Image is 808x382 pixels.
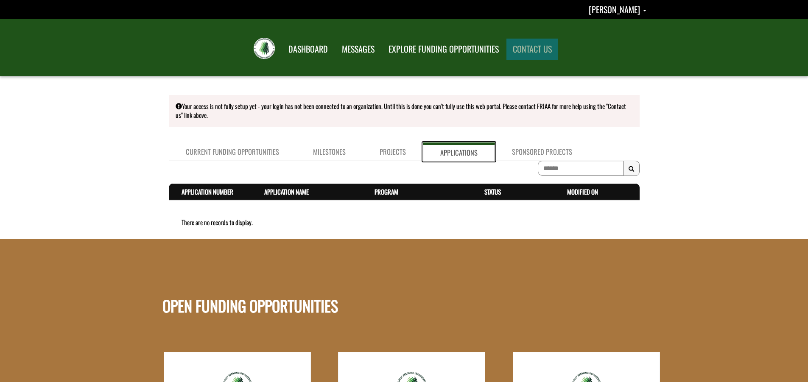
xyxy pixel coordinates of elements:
[484,187,501,196] a: Status
[281,36,558,60] nav: Main Navigation
[264,187,309,196] a: Application Name
[282,39,334,60] a: DASHBOARD
[589,3,640,16] span: [PERSON_NAME]
[375,187,398,196] a: Program
[623,184,639,200] th: Actions
[169,218,640,227] div: There are no records to display.
[182,187,233,196] a: Application Number
[296,142,363,162] a: Milestones
[363,142,423,162] a: Projects
[495,142,589,162] a: Sponsored Projects
[538,161,623,176] input: To search on partial text, use the asterisk (*) wildcard character.
[336,39,381,60] a: MESSAGES
[423,142,495,162] a: Applications
[382,39,505,60] a: EXPLORE FUNDING OPPORTUNITIES
[506,39,558,60] a: CONTACT US
[162,248,338,314] h1: OPEN FUNDING OPPORTUNITIES
[169,142,296,162] a: Current Funding Opportunities
[169,95,640,127] div: Your access is not fully setup yet - your login has not been connected to an organization. Until ...
[567,187,598,196] a: Modified On
[589,3,646,16] a: Gord Tate
[254,38,275,59] img: FRIAA Submissions Portal
[623,161,640,176] button: Search Results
